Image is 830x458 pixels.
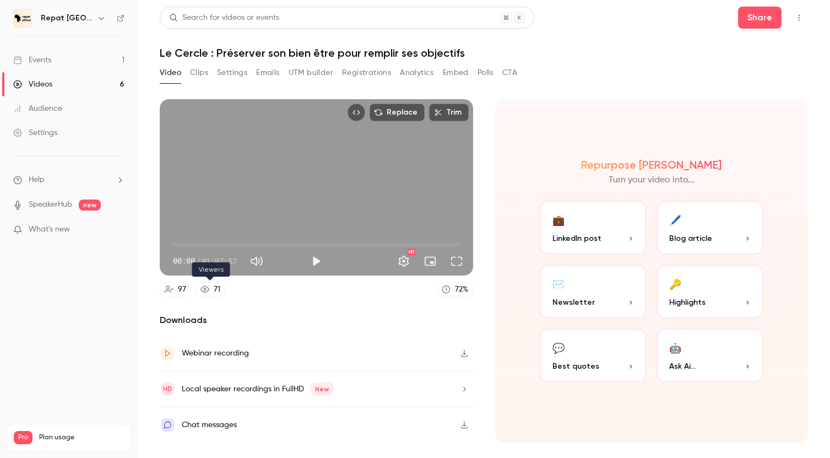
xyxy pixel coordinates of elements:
button: CTA [502,64,517,82]
span: New [311,382,333,396]
button: Share [738,7,782,29]
button: Top Bar Actions [790,9,808,26]
div: 💬 [552,339,565,356]
div: HD [408,249,415,255]
div: Search for videos or events [169,12,279,24]
button: 🖊️Blog article [656,200,764,255]
span: Ask Ai... [669,360,696,372]
div: 97 [178,284,186,295]
div: 🤖 [669,339,681,356]
div: Videos [13,79,52,90]
span: Help [29,174,45,186]
p: Turn your video into... [609,174,695,187]
span: LinkedIn post [552,233,601,244]
button: 💬Best quotes [539,328,647,383]
button: Trim [429,104,469,121]
div: 72 % [455,284,468,295]
h6: Repat [GEOGRAPHIC_DATA] [41,13,93,24]
button: Video [160,64,181,82]
img: Repat Africa [14,9,31,27]
span: Best quotes [552,360,599,372]
button: 💼LinkedIn post [539,200,647,255]
span: Plan usage [39,433,124,442]
button: Emails [256,64,279,82]
button: 🤖Ask Ai... [656,328,764,383]
button: Settings [393,250,415,272]
button: Settings [217,64,247,82]
button: Turn on miniplayer [419,250,441,272]
div: Settings [13,127,57,138]
span: Blog article [669,233,712,244]
button: Analytics [400,64,434,82]
a: 71 [196,282,225,297]
span: 01:07:57 [202,255,237,267]
div: Webinar recording [182,347,249,360]
div: 💼 [552,211,565,228]
a: 97 [160,282,191,297]
h2: Repurpose [PERSON_NAME] [581,158,721,171]
span: / [196,255,200,267]
h1: Le Cercle : Préserver son bien être pour remplir ses objectifs [160,46,808,60]
button: ✉️Newsletter [539,264,647,319]
div: Events [13,55,51,66]
span: Highlights [669,297,706,308]
iframe: Noticeable Trigger [111,225,124,235]
button: Play [305,250,327,272]
button: UTM builder [289,64,333,82]
div: 71 [214,284,220,295]
button: Replace [370,104,425,121]
li: help-dropdown-opener [13,174,124,186]
button: Mute [246,250,268,272]
span: Pro [14,431,32,444]
span: 00:00 [173,255,195,267]
div: 00:00 [173,255,237,267]
span: What's new [29,224,70,235]
button: Embed video [348,104,365,121]
button: Clips [190,64,208,82]
span: new [79,200,101,211]
button: Polls [478,64,493,82]
div: Chat messages [182,418,237,432]
button: 🔑Highlights [656,264,764,319]
a: SpeakerHub [29,199,72,211]
div: 🖊️ [669,211,681,228]
div: ✉️ [552,275,565,292]
button: Embed [443,64,469,82]
button: Registrations [342,64,391,82]
a: 72% [437,282,473,297]
button: Full screen [446,250,468,272]
div: Local speaker recordings in FullHD [182,382,333,396]
h2: Downloads [160,314,473,327]
div: Audience [13,103,62,114]
div: 🔑 [669,275,681,292]
span: Newsletter [552,297,595,308]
